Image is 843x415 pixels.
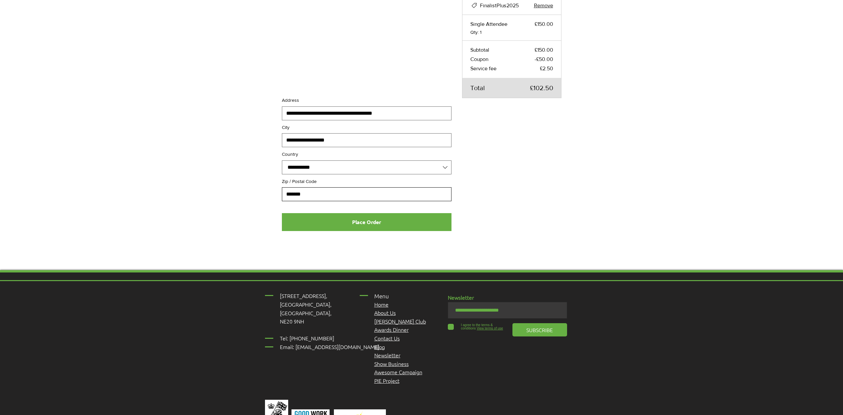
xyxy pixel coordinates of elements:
[470,55,488,63] span: Coupon
[280,292,327,299] span: [STREET_ADDRESS],
[470,30,553,35] span: Qty: 1
[374,301,389,308] a: Home
[374,377,399,384] a: PIE Project
[282,12,451,93] iframe: Credit / Debit Card
[282,124,290,131] label: City
[374,326,409,333] a: Awards Dinner
[282,188,447,201] input: Zip / Postal Code
[462,15,561,41] div: Ticket type: Single Attendee, Price: £150.00, Qty: 1
[530,83,553,92] span: £102.50
[282,160,451,174] select: countryCode
[535,55,553,63] span: -£50.00
[461,323,493,330] span: I agree to the terms & conditions
[282,107,447,120] input: Address
[280,301,332,308] span: [GEOGRAPHIC_DATA],
[280,309,332,317] span: [GEOGRAPHIC_DATA],
[282,178,317,185] label: Zip / Postal Code
[374,360,409,367] a: Show Business
[470,65,497,73] span: Service fee
[448,294,474,301] span: Newsletter
[470,83,485,92] span: Total
[374,292,389,300] span: Menu
[470,46,489,54] span: Subtotal
[476,326,503,330] a: View terms of use
[374,351,400,359] a: Newsletter
[282,151,451,158] label: Country
[540,65,553,73] span: £2.50
[512,323,567,336] button: SUBSCRIBE
[470,1,478,9] div: Coupon code successfully applied
[480,3,519,8] span: FinalistPlus2025
[534,1,553,9] button: Clear coupon code
[374,309,396,316] a: About Us
[280,318,304,325] span: NE20 9NH
[374,343,385,350] a: Blog
[374,318,426,325] a: [PERSON_NAME] Club
[374,334,400,342] a: Contact Us
[282,134,447,147] input: City
[282,213,451,231] button: Place Order
[526,326,553,333] span: SUBSCRIBE
[535,20,553,28] span: £150.00
[280,334,379,350] span: Tel: [PHONE_NUMBER] Email: [EMAIL_ADDRESS][DOMAIN_NAME]
[470,20,507,28] span: Single Attendee
[282,97,299,104] label: Address
[535,46,553,54] span: £150.00
[374,368,422,376] span: Awesome Campaign
[534,3,553,8] span: Remove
